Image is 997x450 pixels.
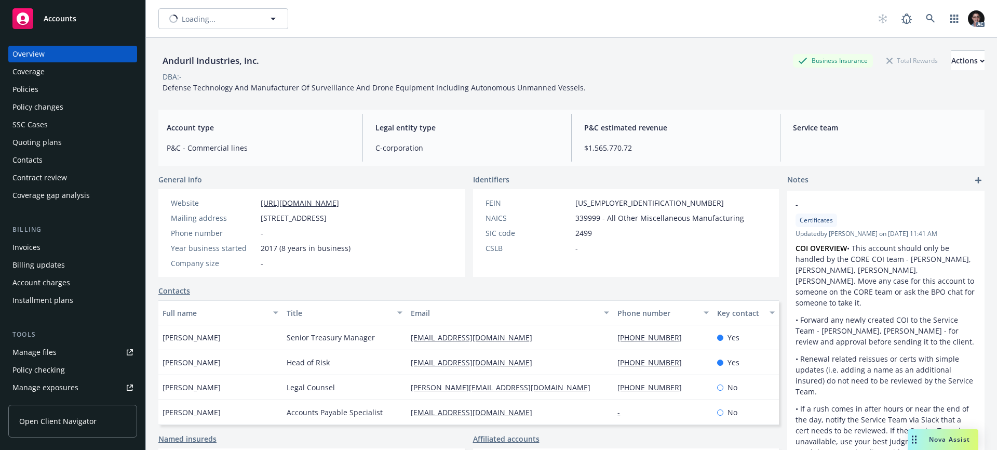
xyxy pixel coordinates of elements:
span: Yes [727,357,739,368]
a: [PERSON_NAME][EMAIL_ADDRESS][DOMAIN_NAME] [411,382,599,392]
a: Overview [8,46,137,62]
a: - [617,407,628,417]
div: DBA: - [163,71,182,82]
span: Yes [727,332,739,343]
span: No [727,407,737,418]
span: Senior Treasury Manager [287,332,375,343]
div: Key contact [717,308,763,319]
span: - [575,243,578,254]
a: Policies [8,81,137,98]
a: [EMAIL_ADDRESS][DOMAIN_NAME] [411,407,541,417]
a: Account charges [8,274,137,291]
a: Coverage gap analysis [8,187,137,204]
button: Nova Assist [908,429,978,450]
span: Account type [167,122,350,133]
button: Key contact [713,300,779,325]
div: Total Rewards [881,54,943,67]
a: [URL][DOMAIN_NAME] [261,198,339,208]
a: Contract review [8,169,137,186]
button: Phone number [613,300,712,325]
span: [PERSON_NAME] [163,407,221,418]
span: - [796,199,949,210]
span: $1,565,770.72 [584,142,767,153]
div: FEIN [486,197,571,208]
button: Email [407,300,613,325]
a: Policy checking [8,362,137,378]
a: Contacts [8,152,137,168]
span: [STREET_ADDRESS] [261,213,327,223]
div: Tools [8,329,137,340]
span: Nova Assist [929,435,970,444]
a: [PHONE_NUMBER] [617,382,690,392]
span: Certificates [800,216,833,225]
a: Search [920,8,941,29]
span: Accounts Payable Specialist [287,407,383,418]
span: P&C estimated revenue [584,122,767,133]
div: Website [171,197,257,208]
p: • Renewal related reissues or certs with simple updates (i.e. adding a name as an additional insu... [796,353,976,397]
div: Contacts [12,152,43,168]
button: Title [282,300,407,325]
a: Affiliated accounts [473,433,540,444]
img: photo [968,10,985,27]
a: Coverage [8,63,137,80]
a: Installment plans [8,292,137,309]
div: Installment plans [12,292,73,309]
div: Billing updates [12,257,65,273]
a: [EMAIL_ADDRESS][DOMAIN_NAME] [411,333,541,342]
span: [PERSON_NAME] [163,332,221,343]
div: Manage files [12,344,57,361]
span: Accounts [44,15,76,23]
span: Open Client Navigator [19,416,97,427]
a: [PHONE_NUMBER] [617,358,690,367]
p: • This account should only be handled by the CORE COI team - [PERSON_NAME], [PERSON_NAME], [PERSO... [796,243,976,308]
div: Coverage gap analysis [12,187,90,204]
div: Full name [163,308,267,319]
span: Loading... [182,14,215,24]
a: Manage files [8,344,137,361]
a: Report a Bug [896,8,917,29]
a: SSC Cases [8,116,137,133]
span: 339999 - All Other Miscellaneous Manufacturing [575,213,744,223]
a: Contacts [158,285,190,296]
span: [US_EMPLOYER_IDENTIFICATION_NUMBER] [575,197,724,208]
div: Anduril Industries, Inc. [158,54,263,68]
div: Year business started [171,243,257,254]
div: Coverage [12,63,45,80]
a: Manage exposures [8,379,137,396]
p: • Forward any newly created COI to the Service Team - [PERSON_NAME], [PERSON_NAME] - for review a... [796,314,976,347]
div: Policy checking [12,362,65,378]
span: [PERSON_NAME] [163,357,221,368]
div: Account charges [12,274,70,291]
span: Legal entity type [375,122,559,133]
strong: COI OVERVIEW [796,243,847,253]
div: Drag to move [908,429,921,450]
span: Identifiers [473,174,509,185]
a: Billing updates [8,257,137,273]
div: SIC code [486,228,571,239]
div: Phone number [617,308,697,319]
button: Full name [158,300,282,325]
span: P&C - Commercial lines [167,142,350,153]
div: Invoices [12,239,41,256]
span: General info [158,174,202,185]
a: Named insureds [158,433,217,444]
div: Phone number [171,228,257,239]
a: Switch app [944,8,965,29]
div: SSC Cases [12,116,48,133]
div: Policies [12,81,38,98]
span: Service team [793,122,976,133]
div: Contract review [12,169,67,186]
div: Overview [12,46,45,62]
div: Business Insurance [793,54,873,67]
div: Actions [951,51,985,71]
span: Updated by [PERSON_NAME] on [DATE] 11:41 AM [796,229,976,239]
div: Manage exposures [12,379,78,396]
span: 2017 (8 years in business) [261,243,351,254]
a: Quoting plans [8,134,137,151]
a: [PHONE_NUMBER] [617,333,690,342]
div: Policy changes [12,99,63,115]
a: Policy changes [8,99,137,115]
a: Start snowing [872,8,893,29]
